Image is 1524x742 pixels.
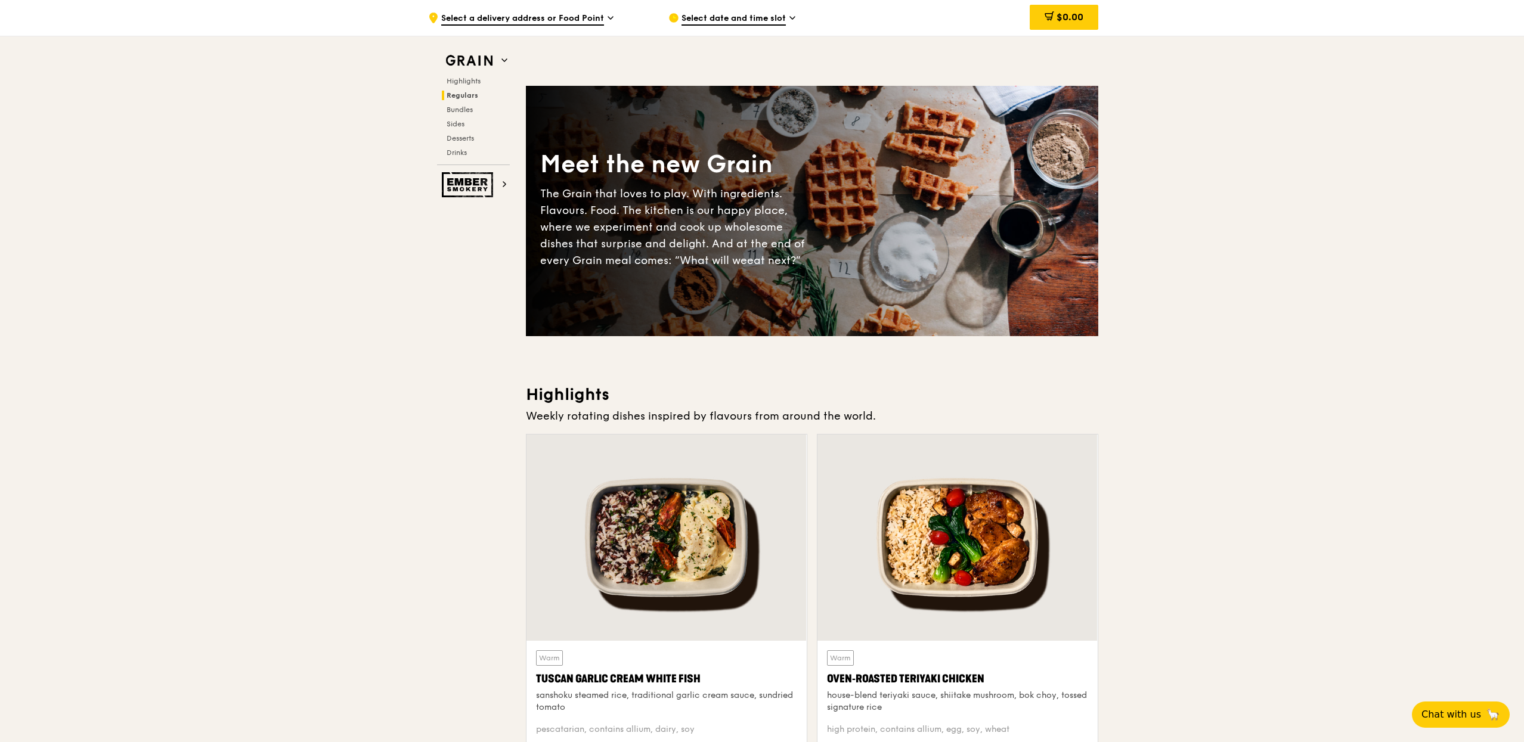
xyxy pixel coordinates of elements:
[442,50,497,72] img: Grain web logo
[1057,11,1083,23] span: $0.00
[526,384,1098,405] h3: Highlights
[447,148,467,157] span: Drinks
[827,690,1088,713] div: house-blend teriyaki sauce, shiitake mushroom, bok choy, tossed signature rice
[827,724,1088,735] div: high protein, contains allium, egg, soy, wheat
[1486,707,1500,722] span: 🦙
[540,185,812,269] div: The Grain that loves to play. With ingredients. Flavours. Food. The kitchen is our happy place, w...
[447,105,473,114] span: Bundles
[526,408,1098,424] div: Weekly rotating dishes inspired by flavours from around the world.
[447,77,481,85] span: Highlights
[827,650,854,666] div: Warm
[1412,701,1510,728] button: Chat with us🦙
[442,172,497,197] img: Ember Smokery web logo
[536,724,797,735] div: pescatarian, contains allium, dairy, soy
[536,650,563,666] div: Warm
[441,13,604,26] span: Select a delivery address or Food Point
[747,254,801,267] span: eat next?”
[447,134,474,142] span: Desserts
[1421,707,1481,722] span: Chat with us
[536,670,797,687] div: Tuscan Garlic Cream White Fish
[447,120,464,128] span: Sides
[447,91,478,100] span: Regulars
[536,690,797,713] div: sanshoku steamed rice, traditional garlic cream sauce, sundried tomato
[540,148,812,181] div: Meet the new Grain
[682,13,786,26] span: Select date and time slot
[827,670,1088,687] div: Oven‑Roasted Teriyaki Chicken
